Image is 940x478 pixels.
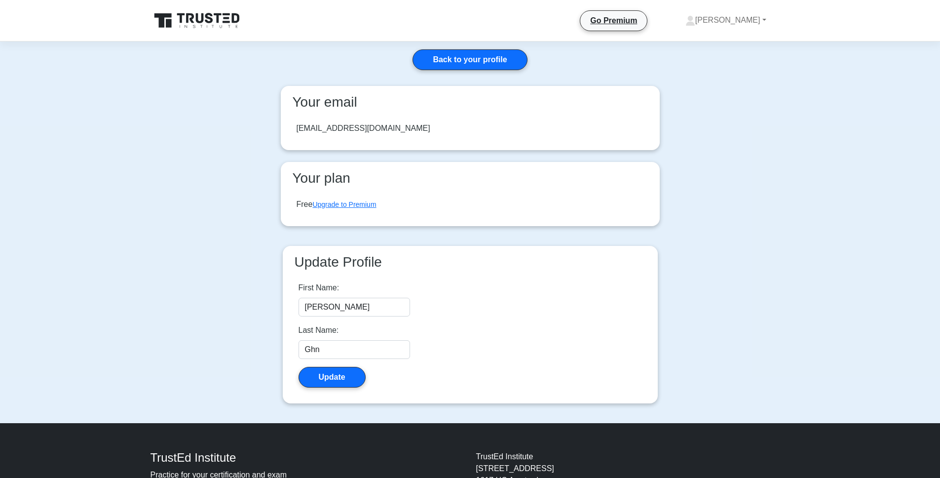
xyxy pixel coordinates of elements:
a: Upgrade to Premium [312,200,376,208]
label: First Name: [299,282,339,294]
div: Free [297,199,376,210]
h4: TrustEd Institute [150,451,464,465]
h3: Your plan [289,170,652,187]
div: [EMAIL_ADDRESS][DOMAIN_NAME] [297,122,430,134]
a: Go Premium [584,14,643,27]
a: Back to your profile [413,49,527,70]
h3: Update Profile [291,254,650,271]
label: Last Name: [299,324,339,336]
h3: Your email [289,94,652,111]
button: Update [299,367,366,388]
a: [PERSON_NAME] [662,10,790,30]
